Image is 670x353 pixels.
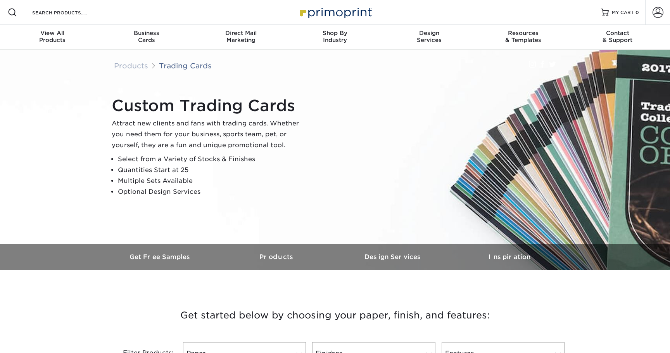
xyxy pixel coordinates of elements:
[288,25,382,50] a: Shop ByIndustry
[108,298,562,333] h3: Get started below by choosing your paper, finish, and features:
[476,30,570,43] div: & Templates
[451,253,568,261] h3: Inspiration
[194,30,288,37] span: Direct Mail
[5,30,100,37] span: View All
[114,61,148,70] a: Products
[476,30,570,37] span: Resources
[382,30,476,37] span: Design
[635,10,639,15] span: 0
[476,25,570,50] a: Resources& Templates
[102,253,219,261] h3: Get Free Samples
[102,244,219,270] a: Get Free Samples
[288,30,382,43] div: Industry
[451,244,568,270] a: Inspiration
[194,30,288,43] div: Marketing
[5,30,100,43] div: Products
[194,25,288,50] a: Direct MailMarketing
[118,186,306,197] li: Optional Design Services
[296,4,374,21] img: Primoprint
[570,30,665,37] span: Contact
[612,9,634,16] span: MY CART
[31,8,107,17] input: SEARCH PRODUCTS.....
[118,154,306,165] li: Select from a Variety of Stocks & Finishes
[570,30,665,43] div: & Support
[159,61,212,70] a: Trading Cards
[382,25,476,50] a: DesignServices
[112,96,306,115] h1: Custom Trading Cards
[335,244,451,270] a: Design Services
[112,118,306,151] p: Attract new clients and fans with trading cards. Whether you need them for your business, sports ...
[118,176,306,186] li: Multiple Sets Available
[288,30,382,37] span: Shop By
[219,244,335,270] a: Products
[100,30,194,43] div: Cards
[5,25,100,50] a: View AllProducts
[382,30,476,43] div: Services
[100,25,194,50] a: BusinessCards
[219,253,335,261] h3: Products
[335,253,451,261] h3: Design Services
[118,165,306,176] li: Quantities Start at 25
[100,30,194,37] span: Business
[570,25,665,50] a: Contact& Support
